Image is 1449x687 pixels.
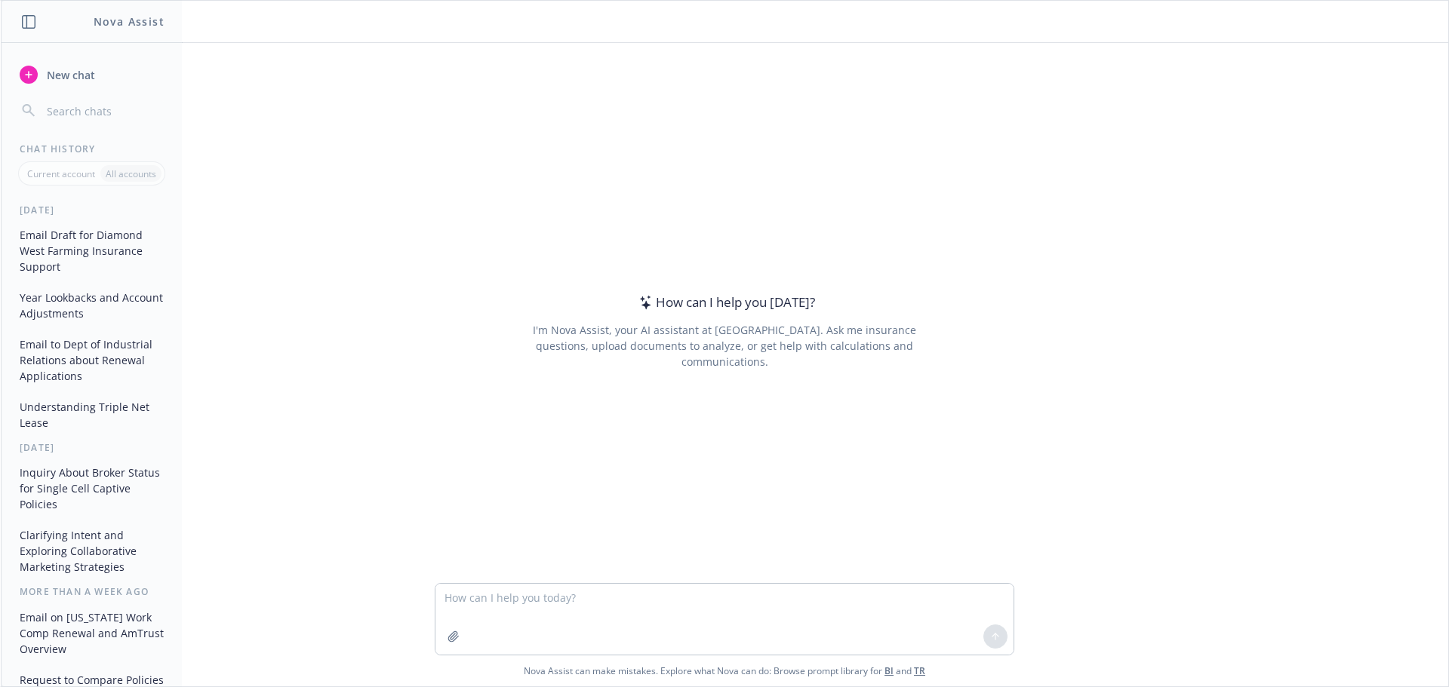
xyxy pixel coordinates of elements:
[2,441,182,454] div: [DATE]
[14,523,170,579] button: Clarifying Intent and Exploring Collaborative Marketing Strategies
[14,285,170,326] button: Year Lookbacks and Account Adjustments
[14,460,170,517] button: Inquiry About Broker Status for Single Cell Captive Policies
[635,293,815,312] div: How can I help you [DATE]?
[14,61,170,88] button: New chat
[94,14,165,29] h1: Nova Assist
[14,332,170,388] button: Email to Dept of Industrial Relations about Renewal Applications
[914,664,925,677] a: TR
[2,204,182,216] div: [DATE]
[2,585,182,598] div: More than a week ago
[2,143,182,155] div: Chat History
[512,322,937,370] div: I'm Nova Assist, your AI assistant at [GEOGRAPHIC_DATA]. Ask me insurance questions, upload docum...
[7,655,1442,686] span: Nova Assist can make mistakes. Explore what Nova can do: Browse prompt library for and
[14,222,170,279] button: Email Draft for Diamond West Farming Insurance Support
[44,67,95,83] span: New chat
[44,100,164,121] input: Search chats
[14,394,170,435] button: Understanding Triple Net Lease
[106,167,156,180] p: All accounts
[27,167,95,180] p: Current account
[14,605,170,661] button: Email on [US_STATE] Work Comp Renewal and AmTrust Overview
[884,664,894,677] a: BI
